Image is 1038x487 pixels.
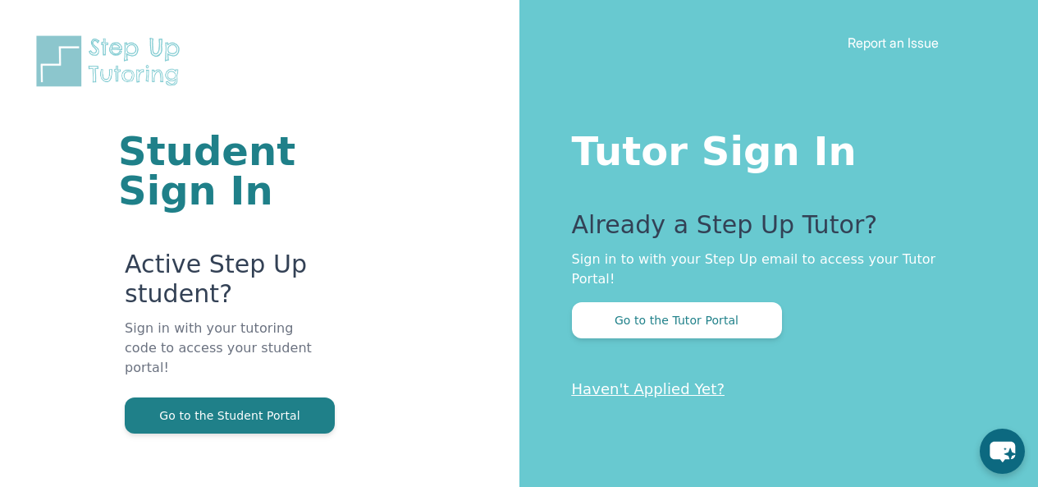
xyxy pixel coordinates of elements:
a: Haven't Applied Yet? [572,380,725,397]
button: chat-button [980,429,1025,474]
a: Go to the Student Portal [125,407,335,423]
button: Go to the Student Portal [125,397,335,434]
p: Sign in to with your Step Up email to access your Tutor Portal! [572,250,973,289]
h1: Tutor Sign In [572,125,973,171]
button: Go to the Tutor Portal [572,302,782,338]
img: Step Up Tutoring horizontal logo [33,33,190,90]
p: Already a Step Up Tutor? [572,210,973,250]
p: Sign in with your tutoring code to access your student portal! [125,319,322,397]
a: Report an Issue [848,34,939,51]
a: Go to the Tutor Portal [572,312,782,328]
p: Active Step Up student? [125,250,322,319]
h1: Student Sign In [118,131,322,210]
